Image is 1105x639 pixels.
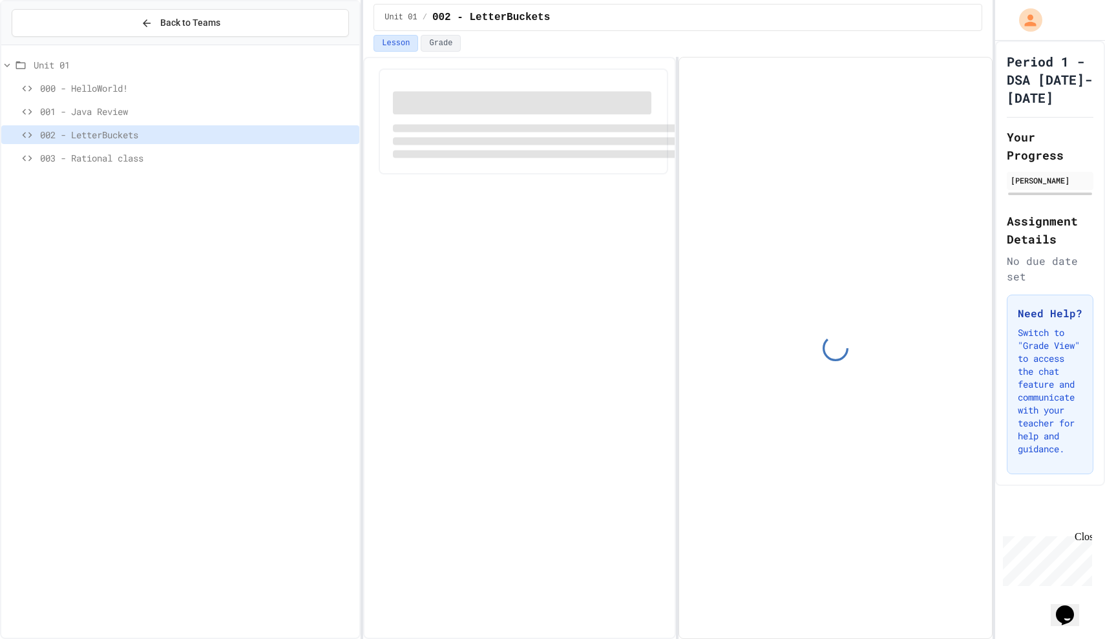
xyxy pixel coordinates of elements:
span: 001 - Java Review [40,105,354,118]
button: Lesson [374,35,418,52]
p: Switch to "Grade View" to access the chat feature and communicate with your teacher for help and ... [1018,326,1082,456]
span: / [423,12,427,23]
span: Unit 01 [34,58,354,72]
div: Chat with us now!Close [5,5,89,82]
h1: Period 1 - DSA [DATE]-[DATE] [1007,52,1093,107]
iframe: chat widget [1051,587,1092,626]
h3: Need Help? [1018,306,1082,321]
button: Grade [421,35,461,52]
iframe: chat widget [998,531,1092,586]
span: 003 - Rational class [40,151,354,165]
div: No due date set [1007,253,1093,284]
div: My Account [1005,5,1046,35]
div: [PERSON_NAME] [1011,174,1089,186]
button: Back to Teams [12,9,349,37]
h2: Assignment Details [1007,212,1093,248]
span: Unit 01 [384,12,417,23]
h2: Your Progress [1007,128,1093,164]
span: 000 - HelloWorld! [40,81,354,95]
span: 002 - LetterBuckets [432,10,550,25]
span: Back to Teams [160,16,220,30]
span: 002 - LetterBuckets [40,128,354,141]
